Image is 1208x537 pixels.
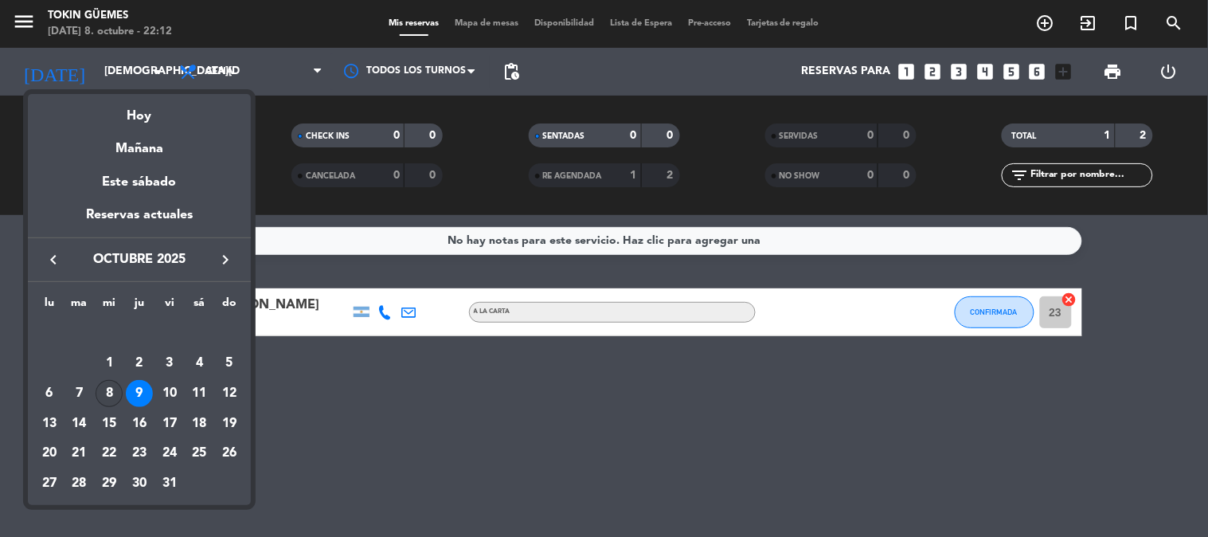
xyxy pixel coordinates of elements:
[154,468,185,499] td: 31 de octubre de 2025
[126,410,153,437] div: 16
[94,294,124,319] th: miércoles
[156,410,183,437] div: 17
[214,409,244,439] td: 19 de octubre de 2025
[185,294,215,319] th: sábado
[65,409,95,439] td: 14 de octubre de 2025
[185,378,215,409] td: 11 de octubre de 2025
[156,440,183,467] div: 24
[65,468,95,499] td: 28 de octubre de 2025
[96,410,123,437] div: 15
[154,409,185,439] td: 17 de octubre de 2025
[214,294,244,319] th: domingo
[214,378,244,409] td: 12 de octubre de 2025
[185,348,215,378] td: 4 de octubre de 2025
[126,350,153,377] div: 2
[126,440,153,467] div: 23
[124,348,154,378] td: 2 de octubre de 2025
[124,294,154,319] th: jueves
[65,378,95,409] td: 7 de octubre de 2025
[36,380,63,407] div: 6
[68,249,211,270] span: octubre 2025
[211,249,240,270] button: keyboard_arrow_right
[28,205,251,237] div: Reservas actuales
[126,470,153,497] div: 30
[214,348,244,378] td: 5 de octubre de 2025
[216,250,235,269] i: keyboard_arrow_right
[216,350,243,377] div: 5
[94,409,124,439] td: 15 de octubre de 2025
[186,350,213,377] div: 4
[66,380,93,407] div: 7
[34,409,65,439] td: 13 de octubre de 2025
[156,380,183,407] div: 10
[186,380,213,407] div: 11
[185,438,215,468] td: 25 de octubre de 2025
[28,94,251,127] div: Hoy
[34,319,244,349] td: OCT.
[96,440,123,467] div: 22
[124,409,154,439] td: 16 de octubre de 2025
[65,294,95,319] th: martes
[96,350,123,377] div: 1
[36,440,63,467] div: 20
[154,438,185,468] td: 24 de octubre de 2025
[96,380,123,407] div: 8
[44,250,63,269] i: keyboard_arrow_left
[216,380,243,407] div: 12
[66,440,93,467] div: 21
[216,410,243,437] div: 19
[216,440,243,467] div: 26
[124,438,154,468] td: 23 de octubre de 2025
[34,468,65,499] td: 27 de octubre de 2025
[126,380,153,407] div: 9
[154,294,185,319] th: viernes
[124,468,154,499] td: 30 de octubre de 2025
[156,470,183,497] div: 31
[94,438,124,468] td: 22 de octubre de 2025
[96,470,123,497] div: 29
[94,378,124,409] td: 8 de octubre de 2025
[34,438,65,468] td: 20 de octubre de 2025
[36,410,63,437] div: 13
[154,348,185,378] td: 3 de octubre de 2025
[185,409,215,439] td: 18 de octubre de 2025
[28,127,251,159] div: Mañana
[154,378,185,409] td: 10 de octubre de 2025
[28,160,251,205] div: Este sábado
[66,410,93,437] div: 14
[186,440,213,467] div: 25
[36,470,63,497] div: 27
[34,294,65,319] th: lunes
[39,249,68,270] button: keyboard_arrow_left
[214,438,244,468] td: 26 de octubre de 2025
[65,438,95,468] td: 21 de octubre de 2025
[94,348,124,378] td: 1 de octubre de 2025
[186,410,213,437] div: 18
[156,350,183,377] div: 3
[34,378,65,409] td: 6 de octubre de 2025
[94,468,124,499] td: 29 de octubre de 2025
[66,470,93,497] div: 28
[124,378,154,409] td: 9 de octubre de 2025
